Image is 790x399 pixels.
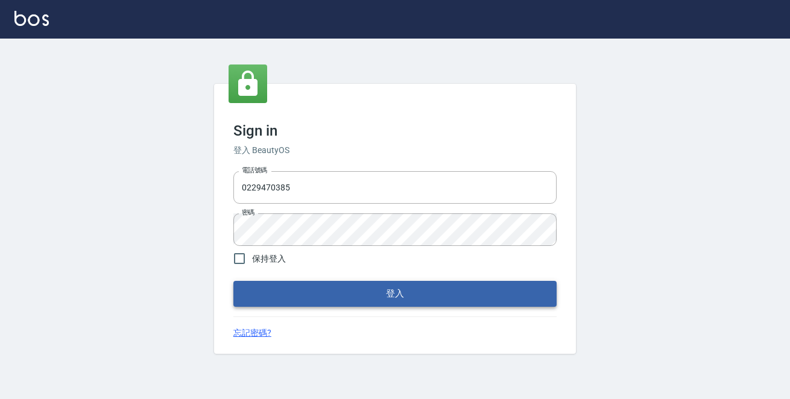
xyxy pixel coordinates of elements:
[242,166,267,175] label: 電話號碼
[252,253,286,265] span: 保持登入
[233,327,271,339] a: 忘記密碼?
[14,11,49,26] img: Logo
[233,144,557,157] h6: 登入 BeautyOS
[233,122,557,139] h3: Sign in
[233,281,557,306] button: 登入
[242,208,254,217] label: 密碼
